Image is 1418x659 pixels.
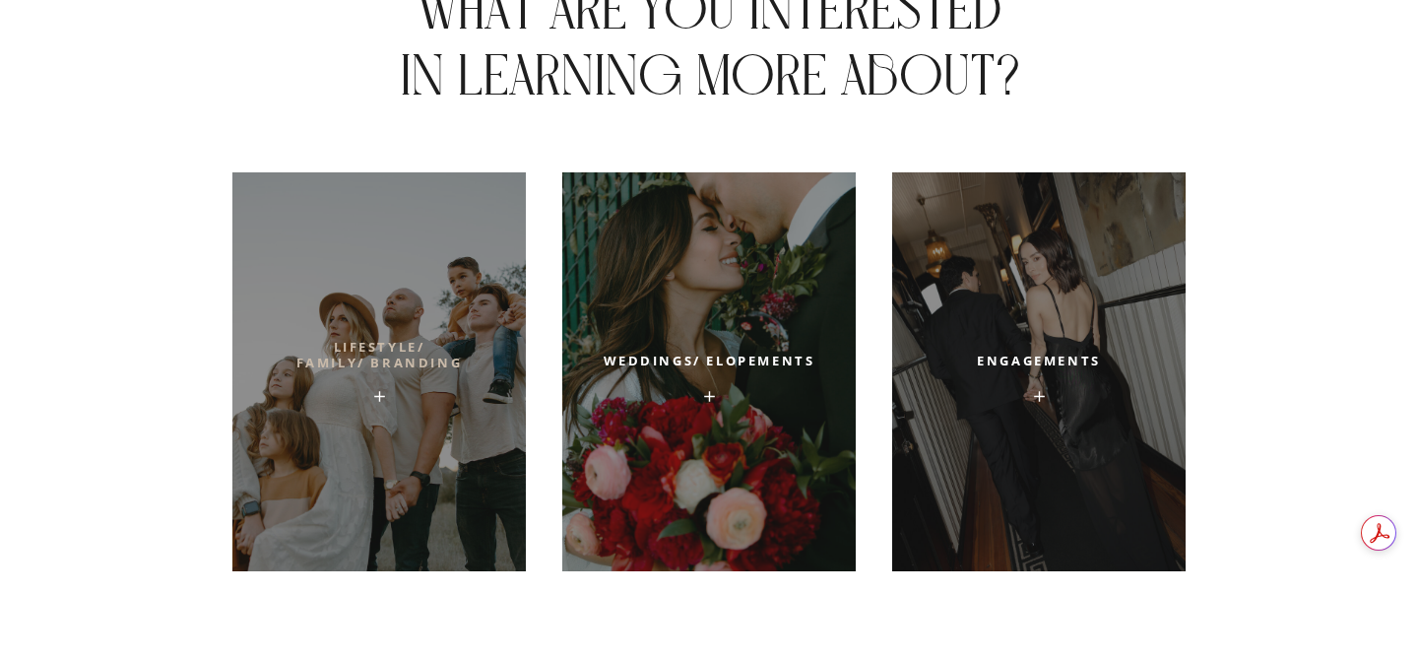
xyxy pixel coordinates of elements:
a: weddings/ Elopements [596,354,822,386]
a: Engagements [926,354,1152,373]
a: lifestyle/Family/ Branding [266,340,492,381]
h2: lifestyle/ Family/ Branding [266,340,492,381]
